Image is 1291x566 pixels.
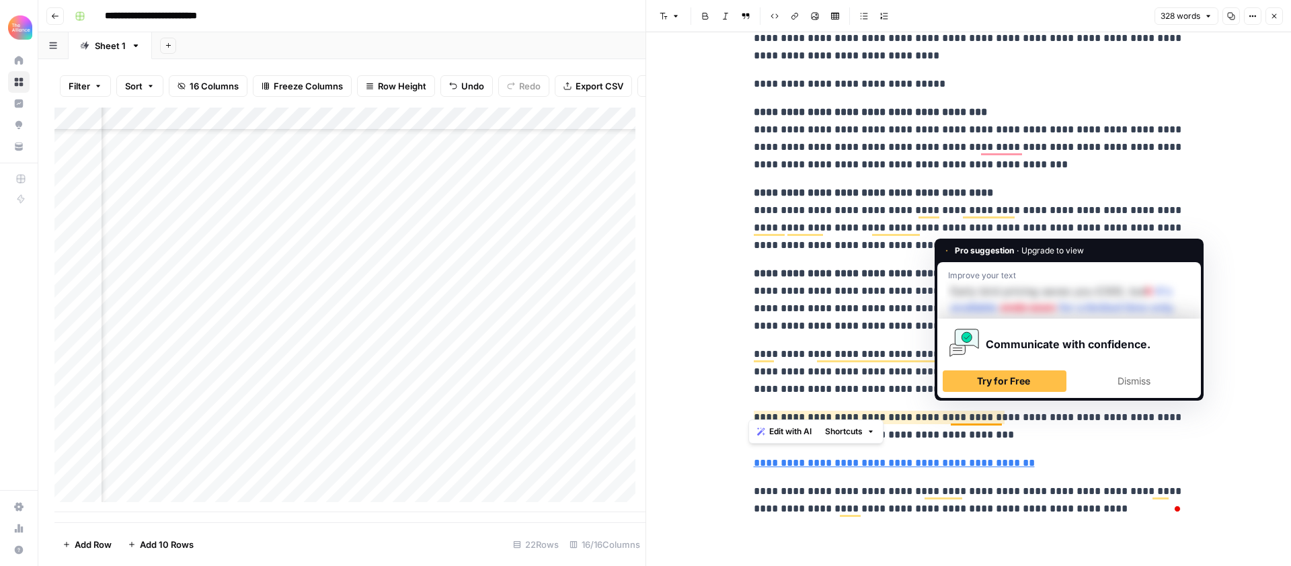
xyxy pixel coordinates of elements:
[8,71,30,93] a: Browse
[75,538,112,551] span: Add Row
[498,75,549,97] button: Redo
[8,15,32,40] img: Alliance Logo
[120,534,202,555] button: Add 10 Rows
[8,50,30,71] a: Home
[769,426,812,438] span: Edit with AI
[555,75,632,97] button: Export CSV
[8,539,30,561] button: Help + Support
[564,534,645,555] div: 16/16 Columns
[60,75,111,97] button: Filter
[8,518,30,539] a: Usage
[820,423,880,440] button: Shortcuts
[752,423,817,440] button: Edit with AI
[8,93,30,114] a: Insights
[125,79,143,93] span: Sort
[116,75,163,97] button: Sort
[378,79,426,93] span: Row Height
[95,39,126,52] div: Sheet 1
[69,79,90,93] span: Filter
[8,136,30,157] a: Your Data
[54,534,120,555] button: Add Row
[1155,7,1218,25] button: 328 words
[357,75,435,97] button: Row Height
[440,75,493,97] button: Undo
[825,426,863,438] span: Shortcuts
[274,79,343,93] span: Freeze Columns
[461,79,484,93] span: Undo
[508,534,564,555] div: 22 Rows
[169,75,247,97] button: 16 Columns
[1161,10,1200,22] span: 328 words
[519,79,541,93] span: Redo
[8,496,30,518] a: Settings
[140,538,194,551] span: Add 10 Rows
[190,79,239,93] span: 16 Columns
[253,75,352,97] button: Freeze Columns
[8,114,30,136] a: Opportunities
[69,32,152,59] a: Sheet 1
[8,11,30,44] button: Workspace: Alliance
[576,79,623,93] span: Export CSV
